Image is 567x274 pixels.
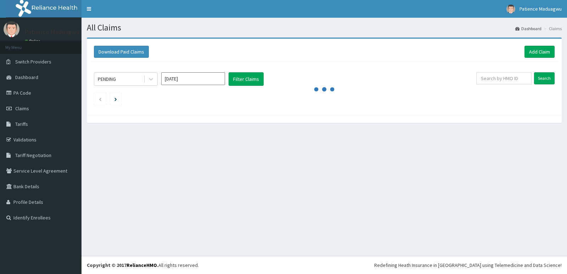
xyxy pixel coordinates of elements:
[25,29,79,35] p: Patience Maduagwu
[374,262,562,269] div: Redefining Heath Insurance in [GEOGRAPHIC_DATA] using Telemedicine and Data Science!
[506,5,515,13] img: User Image
[98,76,116,83] div: PENDING
[229,72,264,86] button: Filter Claims
[515,26,541,32] a: Dashboard
[4,21,19,37] img: User Image
[314,79,335,100] svg: audio-loading
[15,58,51,65] span: Switch Providers
[87,262,158,268] strong: Copyright © 2017 .
[15,105,29,112] span: Claims
[82,256,567,274] footer: All rights reserved.
[99,96,102,102] a: Previous page
[534,72,555,84] input: Search
[542,26,562,32] li: Claims
[520,6,562,12] span: Patience Maduagwu
[127,262,157,268] a: RelianceHMO
[15,121,28,127] span: Tariffs
[25,39,42,44] a: Online
[15,152,51,158] span: Tariff Negotiation
[87,23,562,32] h1: All Claims
[15,74,38,80] span: Dashboard
[161,72,225,85] input: Select Month and Year
[476,72,532,84] input: Search by HMO ID
[524,46,555,58] a: Add Claim
[94,46,149,58] button: Download Paid Claims
[114,96,117,102] a: Next page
